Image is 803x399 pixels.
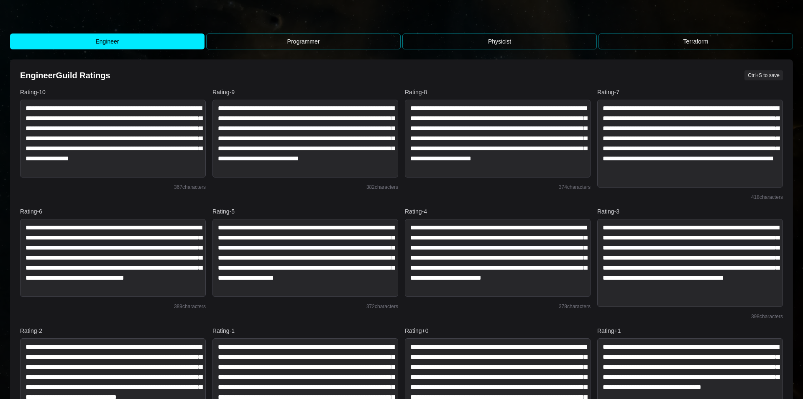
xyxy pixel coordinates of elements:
label: Rating -1 [212,327,398,335]
button: Terraform [598,33,793,49]
label: Rating -8 [405,88,591,96]
div: 372 characters [212,303,398,310]
button: Programmer [206,33,401,49]
label: Rating -2 [20,327,206,335]
label: Rating -7 [597,88,783,96]
label: Rating -3 [597,207,783,216]
h2: Engineer Guild Ratings [20,70,110,81]
div: 418 characters [597,194,783,201]
button: Engineer [10,33,205,49]
label: Rating +0 [405,327,591,335]
div: 382 characters [212,184,398,190]
label: Rating -10 [20,88,206,96]
label: Rating -4 [405,207,591,216]
div: 367 characters [20,184,206,190]
label: Rating -5 [212,207,398,216]
div: 398 characters [597,313,783,320]
div: 374 characters [405,184,591,190]
div: 389 characters [20,303,206,310]
label: Rating -6 [20,207,206,216]
button: Physicist [402,33,597,49]
label: Rating -9 [212,88,398,96]
div: 378 characters [405,303,591,310]
span: Ctrl+S to save [744,70,783,80]
label: Rating +1 [597,327,783,335]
